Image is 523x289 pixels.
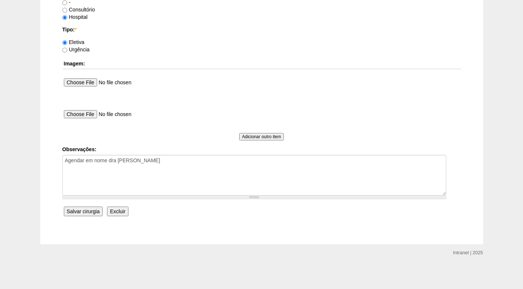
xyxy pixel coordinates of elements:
input: Hospital [62,15,67,20]
th: Imagem: [62,58,461,69]
div: Intranet | 2025 [453,249,483,256]
label: Urgência [62,47,90,52]
label: Hospital [62,14,88,20]
input: - [62,0,67,5]
span: Este campo é obrigatório. [75,27,76,33]
input: Excluir [107,207,128,216]
input: Consultório [62,8,67,13]
textarea: Agendar em nome dra [PERSON_NAME] [62,155,446,195]
label: Consultório [62,7,95,13]
input: Urgência [62,48,67,52]
label: Eletiva [62,39,85,45]
input: Eletiva [62,40,67,45]
input: Adicionar outro item [239,133,284,140]
label: Tipo: [62,26,461,33]
label: Observações: [62,146,461,153]
input: Salvar cirurgia [64,207,103,216]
